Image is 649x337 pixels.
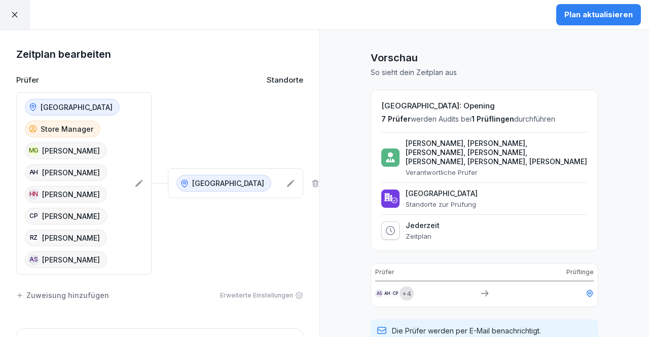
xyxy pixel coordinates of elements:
[406,200,478,208] p: Standorte zur Prüfung
[392,325,541,336] p: Die Prüfer werden per E-Mail benachrichtigt.
[42,167,100,178] p: [PERSON_NAME]
[391,289,400,297] div: CP
[16,290,109,301] div: Zuweisung hinzufügen
[42,233,100,243] p: [PERSON_NAME]
[406,232,440,240] p: Zeitplan
[381,115,411,123] span: 7 Prüfer
[28,211,39,221] div: CP
[400,286,414,301] div: + 4
[28,233,39,243] div: RZ
[28,189,39,200] div: HN
[371,50,598,65] h1: Vorschau
[566,268,594,277] p: Prüflinge
[406,189,478,198] p: [GEOGRAPHIC_DATA]
[375,289,383,297] div: AS
[16,46,303,62] h1: Zeitplan bearbeiten
[41,102,113,113] p: [GEOGRAPHIC_DATA]
[28,145,39,156] div: MG
[406,139,588,166] p: [PERSON_NAME], [PERSON_NAME], [PERSON_NAME], [PERSON_NAME], [PERSON_NAME], [PERSON_NAME], [PERSON...
[28,254,39,265] div: AS
[381,114,588,124] p: werden Audits bei durchführen
[41,124,93,134] p: Store Manager
[375,268,394,277] p: Prüfer
[42,189,100,200] p: [PERSON_NAME]
[472,115,514,123] span: 1 Prüflingen
[16,74,39,86] p: Prüfer
[383,289,391,297] div: AH
[192,178,264,189] p: [GEOGRAPHIC_DATA]
[381,100,588,112] h2: [GEOGRAPHIC_DATA]: Opening
[406,168,588,176] p: Verantwortliche Prüfer
[267,74,303,86] p: Standorte
[28,167,39,178] div: AH
[556,4,641,25] button: Plan aktualisieren
[564,9,633,20] div: Plan aktualisieren
[220,291,303,300] div: Erweiterte Einstellungen
[371,67,598,78] p: So sieht dein Zeitplan aus
[42,254,100,265] p: [PERSON_NAME]
[42,145,100,156] p: [PERSON_NAME]
[406,221,440,230] p: Jederzeit
[42,211,100,221] p: [PERSON_NAME]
